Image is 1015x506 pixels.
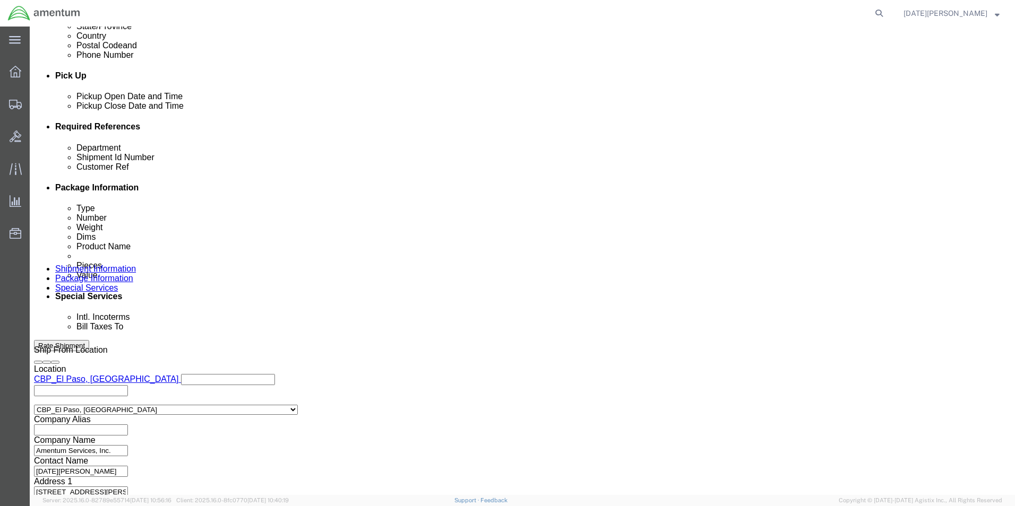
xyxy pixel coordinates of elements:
iframe: FS Legacy Container [30,27,1015,495]
img: logo [7,5,81,21]
span: Server: 2025.16.0-82789e55714 [42,497,171,503]
a: Feedback [480,497,507,503]
button: [DATE][PERSON_NAME] [903,7,1000,20]
span: [DATE] 10:56:16 [130,497,171,503]
span: Noel Arrieta [904,7,987,19]
span: Client: 2025.16.0-8fc0770 [176,497,289,503]
a: Support [454,497,481,503]
span: Copyright © [DATE]-[DATE] Agistix Inc., All Rights Reserved [839,496,1002,505]
span: [DATE] 10:40:19 [247,497,289,503]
